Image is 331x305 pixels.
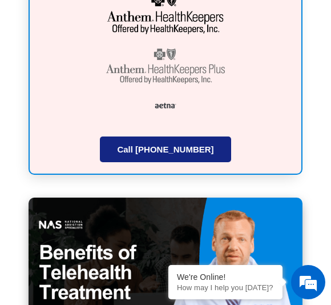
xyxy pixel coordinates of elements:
span: We're online! [66,84,158,199]
div: We're Online! [177,272,274,282]
a: Call [PHONE_NUMBER] [100,137,231,162]
span: Call [PHONE_NUMBER] [117,145,213,154]
p: How may I help you today? [177,283,274,292]
textarea: Type your message and hit 'Enter' [6,192,217,232]
div: Minimize live chat window [187,6,215,33]
div: Chat with us now [76,60,209,75]
div: Navigation go back [13,59,30,76]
